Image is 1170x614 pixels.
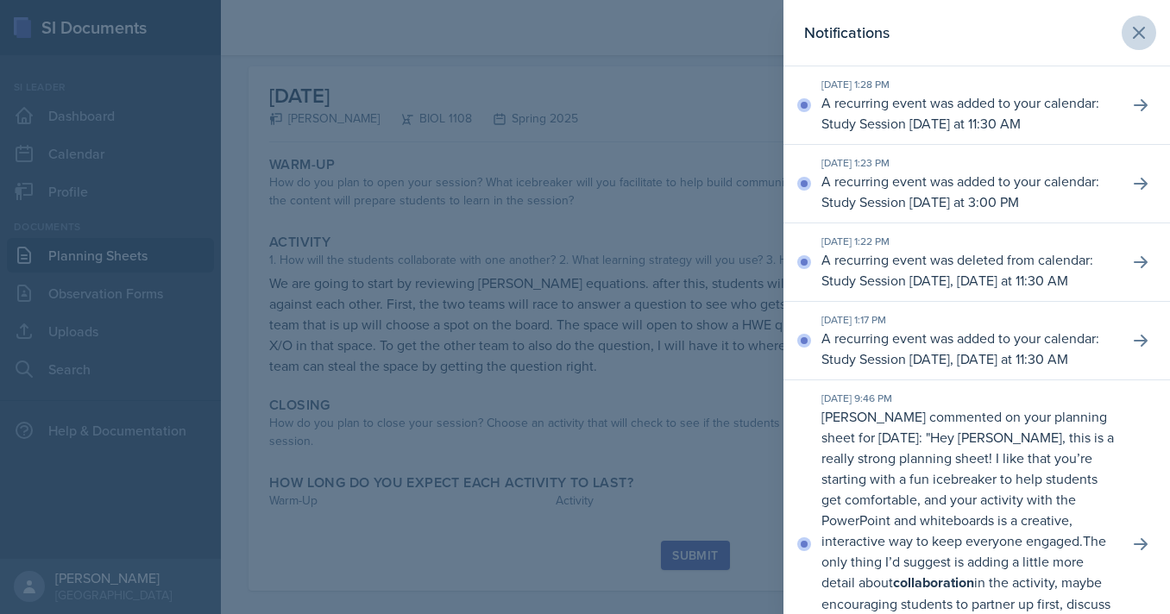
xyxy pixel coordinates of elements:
[821,171,1115,212] p: A recurring event was added to your calendar: Study Session [DATE] at 3:00 PM
[821,234,1115,249] div: [DATE] 1:22 PM
[804,21,890,45] h2: Notifications
[821,328,1115,369] p: A recurring event was added to your calendar: Study Session [DATE], [DATE] at 11:30 AM
[821,155,1115,171] div: [DATE] 1:23 PM
[821,428,1114,550] p: Hey [PERSON_NAME], this is a really strong planning sheet! I like that you’re starting with a fun...
[821,92,1115,134] p: A recurring event was added to your calendar: Study Session [DATE] at 11:30 AM
[821,77,1115,92] div: [DATE] 1:28 PM
[821,249,1115,291] p: A recurring event was deleted from calendar: Study Session [DATE], [DATE] at 11:30 AM
[893,573,974,592] strong: collaboration
[821,312,1115,328] div: [DATE] 1:17 PM
[821,391,1115,406] div: [DATE] 9:46 PM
